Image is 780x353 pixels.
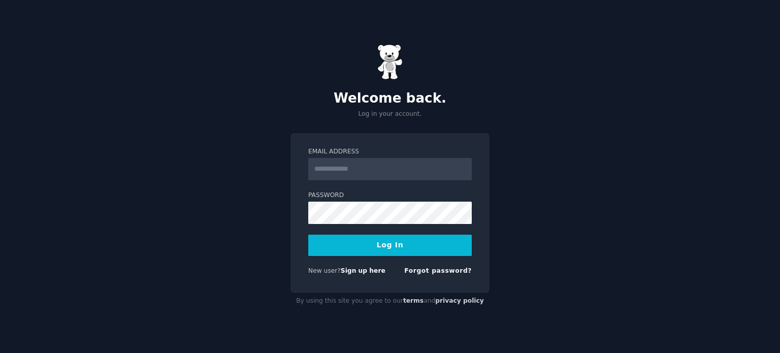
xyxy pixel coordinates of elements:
[404,267,472,274] a: Forgot password?
[403,297,424,304] a: terms
[308,191,472,200] label: Password
[308,147,472,156] label: Email Address
[377,44,403,80] img: Gummy Bear
[308,267,341,274] span: New user?
[290,110,490,119] p: Log in your account.
[308,235,472,256] button: Log In
[290,293,490,309] div: By using this site you agree to our and
[435,297,484,304] a: privacy policy
[341,267,385,274] a: Sign up here
[290,90,490,107] h2: Welcome back.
